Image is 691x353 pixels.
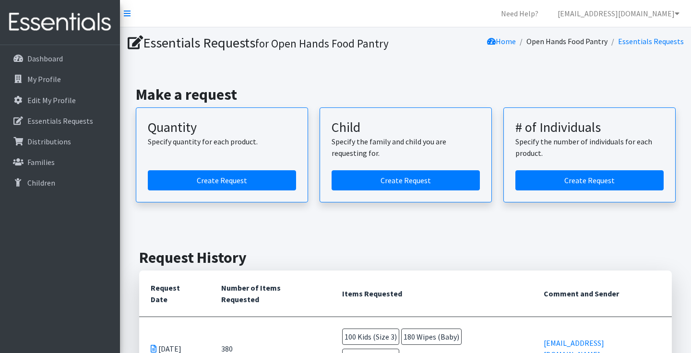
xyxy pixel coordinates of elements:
[4,91,116,110] a: Edit My Profile
[27,95,76,105] p: Edit My Profile
[148,136,296,147] p: Specify quantity for each product.
[148,119,296,136] h3: Quantity
[139,271,210,317] th: Request Date
[4,132,116,151] a: Distributions
[332,119,480,136] h3: Child
[27,137,71,146] p: Distributions
[526,36,608,46] a: Open Hands Food Pantry
[532,271,672,317] th: Comment and Sender
[255,36,389,50] small: for Open Hands Food Pantry
[4,70,116,89] a: My Profile
[27,178,55,188] p: Children
[4,173,116,192] a: Children
[4,153,116,172] a: Families
[332,136,480,159] p: Specify the family and child you are requesting for.
[27,74,61,84] p: My Profile
[550,4,687,23] a: [EMAIL_ADDRESS][DOMAIN_NAME]
[4,6,116,38] img: HumanEssentials
[332,170,480,190] a: Create a request for a child or family
[136,85,676,104] h2: Make a request
[128,35,402,51] h1: Essentials Requests
[515,170,664,190] a: Create a request by number of individuals
[618,36,684,46] a: Essentials Requests
[493,4,546,23] a: Need Help?
[515,119,664,136] h3: # of Individuals
[4,111,116,130] a: Essentials Requests
[515,136,664,159] p: Specify the number of individuals for each product.
[487,36,516,46] a: Home
[342,329,399,345] span: 100 Kids (Size 3)
[401,329,462,345] span: 180 Wipes (Baby)
[331,271,532,317] th: Items Requested
[4,49,116,68] a: Dashboard
[27,54,63,63] p: Dashboard
[27,116,93,126] p: Essentials Requests
[210,271,331,317] th: Number of Items Requested
[148,170,296,190] a: Create a request by quantity
[139,248,672,267] h2: Request History
[27,157,55,167] p: Families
